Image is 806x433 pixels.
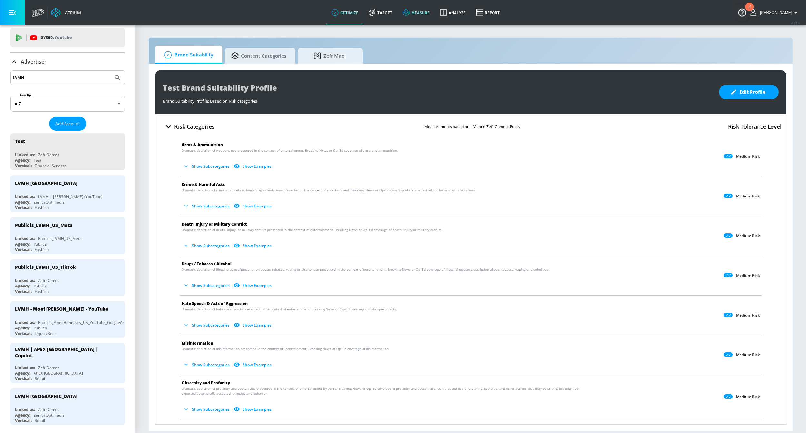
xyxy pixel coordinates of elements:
a: measure [397,1,435,24]
p: Measurements based on 4A’s and Zefr Content Policy [424,123,520,130]
div: LVMH | [PERSON_NAME] (YouTube) [38,194,103,199]
p: Medium Risk [736,273,760,278]
div: Publicis [34,325,47,331]
span: Arms & Ammunition [182,142,223,147]
div: LVMH | APEX [GEOGRAPHIC_DATA] | CopilotLinked as:Zefr DemosAgency:APEX [GEOGRAPHIC_DATA]Vertical:... [10,343,125,383]
button: Edit Profile [719,85,779,99]
div: Linked as: [15,407,35,412]
p: Medium Risk [736,194,760,199]
span: v 4.25.4 [791,21,800,25]
a: optimize [326,1,363,24]
span: Obscenity and Profanity [182,380,230,386]
button: Show Subcategories [182,404,232,415]
div: Agency: [15,241,30,247]
button: Show Examples [232,240,274,251]
span: Dramatic depiction of hate speech/acts presented in the context of entertainment. Breaking News o... [182,307,397,312]
div: Zefr Demos [38,365,59,370]
p: DV360: [40,34,72,41]
div: Publicis_LVMH_US_TikTokLinked as:Zefr DemosAgency:PublicisVertical:Fashion [10,259,125,296]
div: Test [34,157,41,163]
div: Vertical: [15,289,32,294]
div: LVMH [GEOGRAPHIC_DATA]Linked as:Zefr DemosAgency:Zenith OptimediaVertical:Retail [10,388,125,425]
button: Add Account [49,117,86,131]
span: Content Categories [231,48,286,64]
p: Medium Risk [736,394,760,399]
div: Linked as: [15,194,35,199]
div: Agency: [15,370,30,376]
div: Vertical: [15,247,32,252]
div: Publicis_Moet Hennessy_US_YouTube_GoogleAds [38,320,127,325]
div: Agency: [15,412,30,418]
div: Advertiser [10,53,125,71]
a: Target [363,1,397,24]
span: Dramatic depiction of illegal drug use/prescription abuse, tobacco, vaping or alcohol use present... [182,267,549,272]
div: Agency: [15,199,30,205]
div: LVMH [GEOGRAPHIC_DATA] [15,180,78,186]
span: Drugs / Tobacco / Alcohol [182,261,232,267]
div: Zenith Optimedia [34,199,65,205]
button: Show Subcategories [182,240,232,251]
span: Dramatic depiction of criminal activity or human rights violations presented in the context of en... [182,188,476,193]
span: Hate Speech & Acts of Aggression [182,301,248,306]
div: Zefr Demos [38,152,59,157]
span: Dramatic depiction of misinformation presented in the context of Entertainment, Breaking News or ... [182,347,390,351]
button: Submit Search [111,71,125,85]
a: Report [471,1,505,24]
button: Show Examples [232,320,274,330]
div: Publicis [34,283,47,289]
div: Retail [35,376,45,381]
div: LVMH [GEOGRAPHIC_DATA]Linked as:LVMH | [PERSON_NAME] (YouTube)Agency:Zenith OptimediaVertical:Fas... [10,175,125,212]
span: Brand Suitability [162,47,213,63]
button: Show Examples [232,404,274,415]
div: Linked as: [15,236,35,241]
div: Zenith Optimedia [34,412,65,418]
button: Show Subcategories [182,359,232,370]
div: Publicis [34,241,47,247]
button: Show Examples [232,161,274,172]
div: LVMH - Moet [PERSON_NAME] - YouTubeLinked as:Publicis_Moet Hennessy_US_YouTube_GoogleAdsAgency:Pu... [10,301,125,338]
div: Linked as: [15,152,35,157]
div: A-Z [10,96,125,112]
div: Publicis_LVMH_US_TikTok [15,264,76,270]
button: Show Subcategories [182,280,232,291]
div: Test [15,138,25,144]
label: Sort By [18,93,32,97]
div: 2 [748,7,751,15]
div: Retail [35,418,45,423]
button: [PERSON_NAME] [750,9,800,16]
div: Zefr Demos [38,407,59,412]
a: Analyze [435,1,471,24]
div: Publicis_LVMH_US_MetaLinked as:Publicis_LVMH_US_MetaAgency:PublicisVertical:Fashion [10,217,125,254]
p: Advertiser [21,58,46,65]
p: Medium Risk [736,313,760,318]
div: Financial Services [35,163,67,168]
button: Show Examples [232,201,274,211]
div: Vertical: [15,418,32,423]
div: Publicis_LVMH_US_Meta [38,236,82,241]
p: Medium Risk [736,154,760,159]
button: Open Resource Center, 2 new notifications [733,3,751,21]
p: Youtube [55,34,72,41]
h4: Risk Categories [174,122,214,131]
button: Show Subcategories [182,201,232,211]
span: Dramatic depiction of death, injury, or military conflict presented in the context of entertainme... [182,227,443,232]
button: Show Examples [232,280,274,291]
p: Medium Risk [736,233,760,238]
div: Publicis_LVMH_US_Meta [15,222,73,228]
h4: Risk Tolerance Level [728,122,781,131]
div: Atrium [63,10,81,15]
button: Show Subcategories [182,161,232,172]
a: Atrium [51,8,81,17]
span: Dramatic depiction of profanity and obscenities presented in the context of entertainment by genr... [182,386,579,396]
button: Show Examples [232,359,274,370]
span: Death, Injury or Military Conflict [182,221,247,227]
div: Fashion [35,289,49,294]
span: Add Account [55,120,80,127]
input: Search by name [13,74,111,82]
span: Edit Profile [732,88,766,96]
div: Linked as: [15,365,35,370]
